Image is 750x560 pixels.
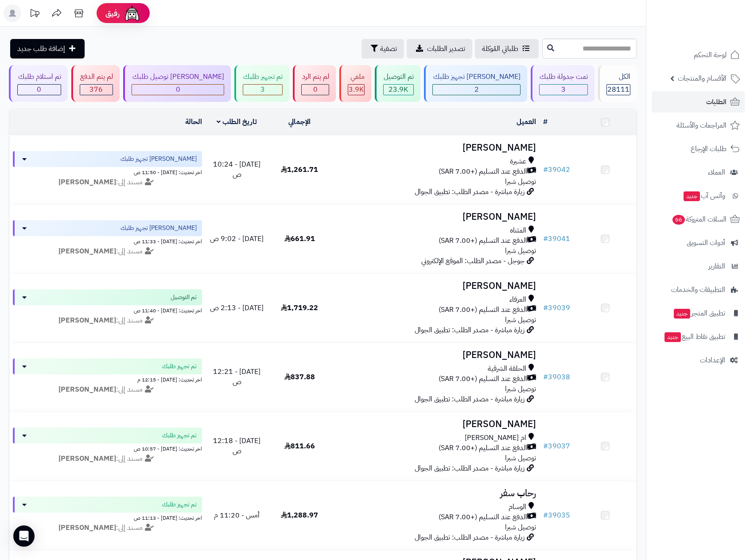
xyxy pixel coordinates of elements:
strong: [PERSON_NAME] [58,315,116,326]
div: 376 [80,85,113,95]
a: إضافة طلب جديد [10,39,85,58]
span: تصدير الطلبات [427,43,465,54]
div: مسند إلى: [6,523,209,533]
span: [PERSON_NAME] تجهيز طلبك [120,155,197,163]
div: [PERSON_NAME] توصيل طلبك [132,72,224,82]
span: ام [PERSON_NAME] [465,433,526,443]
span: العملاء [708,166,725,179]
a: الحالة [185,117,202,127]
span: الدفع عند التسليم (+7.00 SAR) [439,236,527,246]
span: 3 [260,84,265,95]
div: تم استلام طلبك [17,72,61,82]
div: اخر تحديث: [DATE] - 11:13 ص [13,513,202,522]
span: لوحة التحكم [694,49,727,61]
span: تم تجهيز طلبك [162,362,197,371]
a: لم يتم الدفع 376 [70,65,122,102]
div: تم تجهيز طلبك [243,72,283,82]
div: 3 [540,85,588,95]
strong: [PERSON_NAME] [58,384,116,395]
span: عشيرة [510,156,526,167]
span: 28111 [607,84,630,95]
span: 0 [37,84,41,95]
strong: [PERSON_NAME] [58,453,116,464]
a: #39039 [543,303,570,313]
span: المراجعات والأسئلة [676,119,727,132]
a: تطبيق المتجرجديد [652,303,745,324]
div: 2 [433,85,520,95]
div: تم التوصيل [383,72,414,82]
div: اخر تحديث: [DATE] - 11:40 ص [13,305,202,315]
span: # [543,164,548,175]
a: وآتس آبجديد [652,185,745,206]
span: تصفية [380,43,397,54]
a: الإجمالي [288,117,311,127]
div: 0 [132,85,224,95]
a: العميل [517,117,536,127]
span: 3 [561,84,566,95]
a: لوحة التحكم [652,44,745,66]
span: أدوات التسويق [687,237,725,249]
span: 811.66 [284,441,315,451]
span: زيارة مباشرة - مصدر الطلب: تطبيق الجوال [415,394,525,404]
span: الدفع عند التسليم (+7.00 SAR) [439,167,527,177]
strong: [PERSON_NAME] [58,246,116,257]
a: لم يتم الرد 0 [291,65,338,102]
span: توصيل شبرا [505,176,536,187]
strong: [PERSON_NAME] [58,177,116,187]
a: تاريخ الطلب [217,117,257,127]
div: ملغي [348,72,365,82]
div: مسند إلى: [6,315,209,326]
a: تم استلام طلبك 0 [7,65,70,102]
span: التطبيقات والخدمات [671,284,725,296]
span: العرفاء [509,295,526,305]
span: تطبيق نقاط البيع [664,331,725,343]
span: السلات المتروكة [672,213,727,226]
div: لم يتم الرد [301,72,329,82]
h3: [PERSON_NAME] [334,350,536,360]
span: # [543,372,548,382]
a: السلات المتروكة66 [652,209,745,230]
span: إضافة طلب جديد [17,43,65,54]
a: #39041 [543,233,570,244]
a: المراجعات والأسئلة [652,115,745,136]
span: جديد [665,332,681,342]
a: الكل28111 [596,65,639,102]
span: [DATE] - 12:21 ص [213,366,260,387]
span: تم تجهيز طلبك [162,500,197,509]
div: مسند إلى: [6,454,209,464]
img: ai-face.png [123,4,141,22]
a: تطبيق نقاط البيعجديد [652,326,745,347]
span: تم التوصيل [171,293,197,302]
img: logo-2.png [690,7,742,25]
a: # [543,117,548,127]
a: تمت جدولة طلبك 3 [529,65,597,102]
span: الدفع عند التسليم (+7.00 SAR) [439,443,527,453]
div: تمت جدولة طلبك [539,72,588,82]
div: 3 [243,85,283,95]
div: [PERSON_NAME] تجهيز طلبك [432,72,521,82]
div: مسند إلى: [6,246,209,257]
span: # [543,303,548,313]
span: # [543,233,548,244]
a: [PERSON_NAME] توصيل طلبك 0 [121,65,233,102]
span: [DATE] - 10:24 ص [213,159,260,180]
div: اخر تحديث: [DATE] - 11:33 ص [13,236,202,245]
span: المثناه [510,226,526,236]
span: التقارير [708,260,725,272]
span: [DATE] - 2:13 ص [210,303,264,313]
div: 23863 [384,85,414,95]
span: توصيل شبرا [505,384,536,394]
span: جوجل - مصدر الطلب: الموقع الإلكتروني [421,256,525,266]
div: اخر تحديث: [DATE] - 12:15 م [13,374,202,384]
span: # [543,441,548,451]
span: 1,261.71 [281,164,318,175]
span: زيارة مباشرة - مصدر الطلب: تطبيق الجوال [415,325,525,335]
span: جديد [674,309,690,319]
span: الوسام [509,502,526,512]
div: Open Intercom Messenger [13,525,35,547]
span: 3.9K [349,84,364,95]
a: #39035 [543,510,570,521]
a: أدوات التسويق [652,232,745,253]
span: 0 [313,84,318,95]
span: زيارة مباشرة - مصدر الطلب: تطبيق الجوال [415,187,525,197]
